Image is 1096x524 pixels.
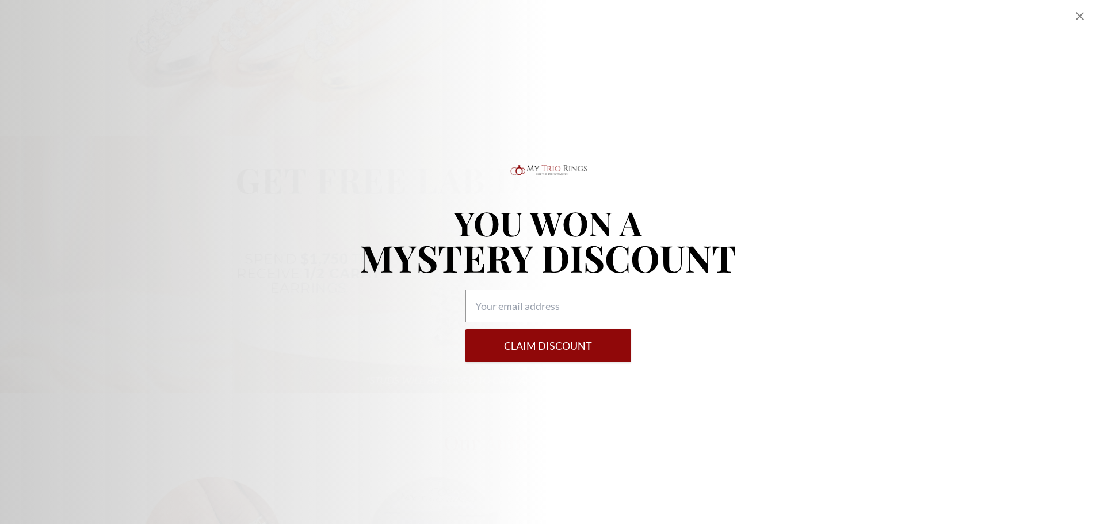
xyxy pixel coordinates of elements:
[465,329,631,362] button: Claim DISCOUNT
[465,290,631,322] input: Your email address
[360,206,736,239] p: YOU WON A
[1073,9,1087,23] div: Close popup
[360,239,736,276] p: MYSTERY DISCOUNT
[508,162,589,178] img: Logo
